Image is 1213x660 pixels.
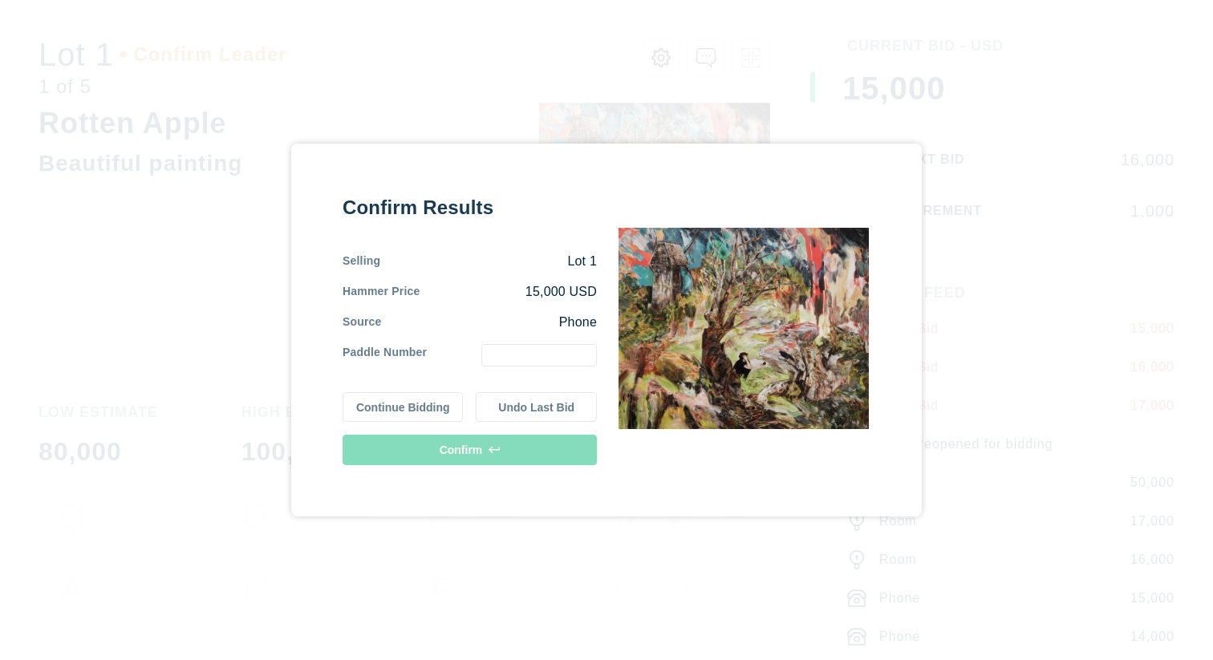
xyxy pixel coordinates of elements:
div: Phone [382,314,597,331]
div: Selling [343,253,380,270]
div: Confirm Results [343,195,597,221]
button: Continue Bidding [343,392,464,423]
div: 15,000 USD [420,283,597,301]
button: Confirm [343,435,597,465]
div: Source [343,314,382,331]
button: Undo Last Bid [476,392,597,423]
div: Paddle Number [343,344,427,366]
div: Lot 1 [380,253,597,270]
div: Hammer Price [343,283,420,301]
